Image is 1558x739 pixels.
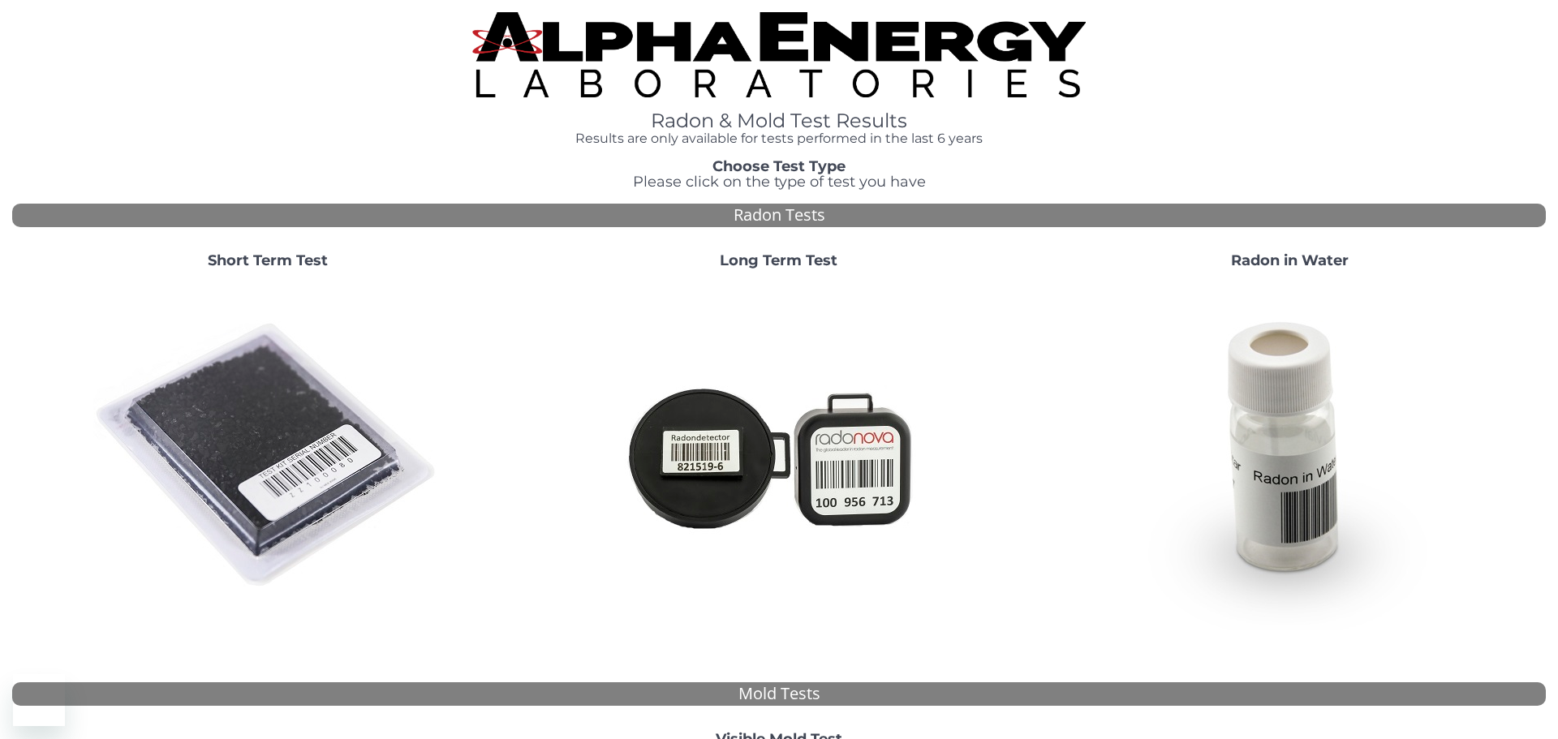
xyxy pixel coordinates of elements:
img: RadoninWater.jpg [1116,281,1465,630]
span: Please click on the type of test you have [633,173,926,191]
strong: Radon in Water [1231,251,1349,269]
strong: Long Term Test [720,251,837,269]
iframe: Button to launch messaging window [13,674,65,726]
img: TightCrop.jpg [472,12,1086,97]
div: Mold Tests [12,682,1546,706]
strong: Choose Test Type [712,157,846,175]
strong: Short Term Test [208,251,328,269]
div: Radon Tests [12,204,1546,227]
h4: Results are only available for tests performed in the last 6 years [472,131,1086,146]
img: ShortTerm.jpg [93,281,442,630]
img: Radtrak2vsRadtrak3.jpg [605,281,953,630]
h1: Radon & Mold Test Results [472,110,1086,131]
